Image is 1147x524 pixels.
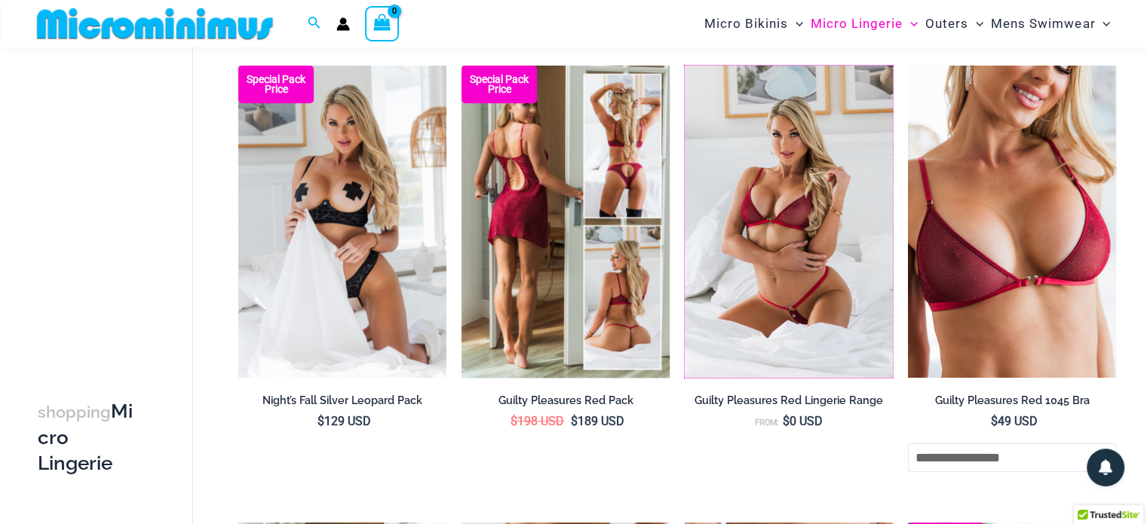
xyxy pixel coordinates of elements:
[908,66,1116,378] a: Guilty Pleasures Red 1045 Bra 01Guilty Pleasures Red 1045 Bra 02Guilty Pleasures Red 1045 Bra 02
[685,66,893,378] img: Guilty Pleasures Red 1045 Bra 689 Micro 05
[462,66,670,378] img: Guilty Pleasures Red Collection Pack B
[788,5,803,43] span: Menu Toggle
[462,75,537,94] b: Special Pack Price
[336,17,350,31] a: Account icon link
[685,394,893,413] a: Guilty Pleasures Red Lingerie Range
[991,414,998,428] span: $
[1095,5,1110,43] span: Menu Toggle
[38,399,140,476] h3: Micro Lingerie
[238,75,314,94] b: Special Pack Price
[783,414,790,428] span: $
[704,5,788,43] span: Micro Bikinis
[922,5,987,43] a: OutersMenu ToggleMenu Toggle
[968,5,983,43] span: Menu Toggle
[238,394,446,408] h2: Night’s Fall Silver Leopard Pack
[925,5,968,43] span: Outers
[811,5,903,43] span: Micro Lingerie
[783,414,823,428] bdi: 0 USD
[685,66,893,378] a: Guilty Pleasures Red 1045 Bra 689 Micro 05Guilty Pleasures Red 1045 Bra 689 Micro 06Guilty Pleasu...
[991,414,1038,428] bdi: 49 USD
[571,414,578,428] span: $
[238,66,446,378] img: Nights Fall Silver Leopard 1036 Bra 6046 Thong 09v2
[511,414,564,428] bdi: 198 USD
[755,418,779,427] span: From:
[908,394,1116,413] a: Guilty Pleasures Red 1045 Bra
[908,66,1116,378] img: Guilty Pleasures Red 1045 Bra 01
[365,6,400,41] a: View Shopping Cart, empty
[571,414,624,428] bdi: 189 USD
[908,394,1116,408] h2: Guilty Pleasures Red 1045 Bra
[701,5,807,43] a: Micro BikinisMenu ToggleMenu Toggle
[238,66,446,378] a: Nights Fall Silver Leopard 1036 Bra 6046 Thong 09v2 Nights Fall Silver Leopard 1036 Bra 6046 Thon...
[807,5,922,43] a: Micro LingerieMenu ToggleMenu Toggle
[462,66,670,378] a: Guilty Pleasures Red Collection Pack F Guilty Pleasures Red Collection Pack BGuilty Pleasures Red...
[462,394,670,413] a: Guilty Pleasures Red Pack
[317,414,324,428] span: $
[308,14,321,33] a: Search icon link
[31,7,279,41] img: MM SHOP LOGO FLAT
[511,414,517,428] span: $
[317,414,371,428] bdi: 129 USD
[38,403,111,421] span: shopping
[462,394,670,408] h2: Guilty Pleasures Red Pack
[991,5,1095,43] span: Mens Swimwear
[903,5,918,43] span: Menu Toggle
[698,2,1117,45] nav: Site Navigation
[987,5,1114,43] a: Mens SwimwearMenu ToggleMenu Toggle
[38,51,173,352] iframe: TrustedSite Certified
[685,394,893,408] h2: Guilty Pleasures Red Lingerie Range
[238,394,446,413] a: Night’s Fall Silver Leopard Pack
